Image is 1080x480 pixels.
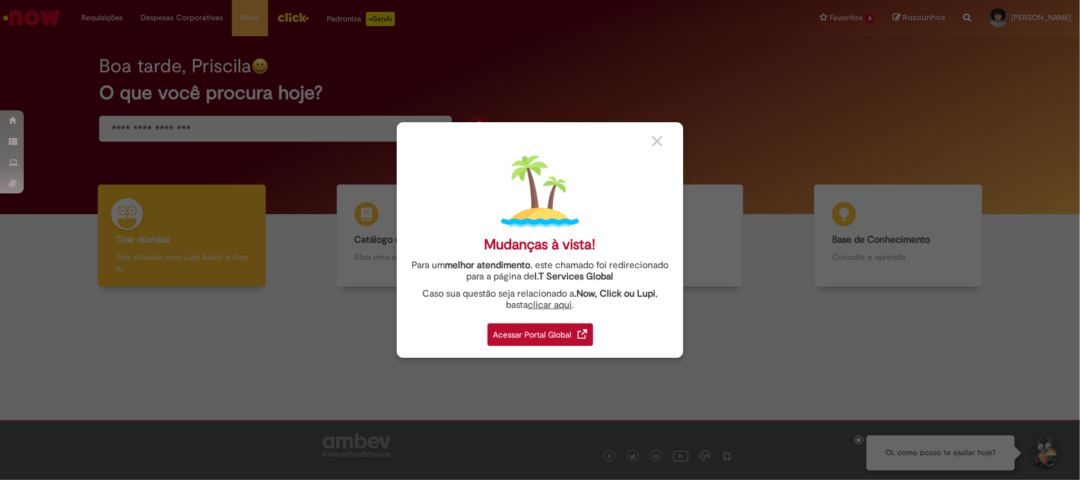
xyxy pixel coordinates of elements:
[578,329,587,339] img: redirect_link.png
[488,323,593,346] div: Acessar Portal Global
[445,259,530,271] strong: melhor atendimento
[528,293,572,311] a: clicar aqui
[535,264,614,282] a: I.T Services Global
[406,260,674,282] div: Para um , este chamado foi redirecionado para a página de
[485,236,596,253] div: Mudanças à vista!
[574,288,655,300] strong: .Now, Click ou Lupi
[501,152,579,230] img: island.png
[652,136,662,147] img: close_button_grey.png
[406,288,674,311] div: Caso sua questão seja relacionado a , basta .
[488,317,593,346] a: Acessar Portal Global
